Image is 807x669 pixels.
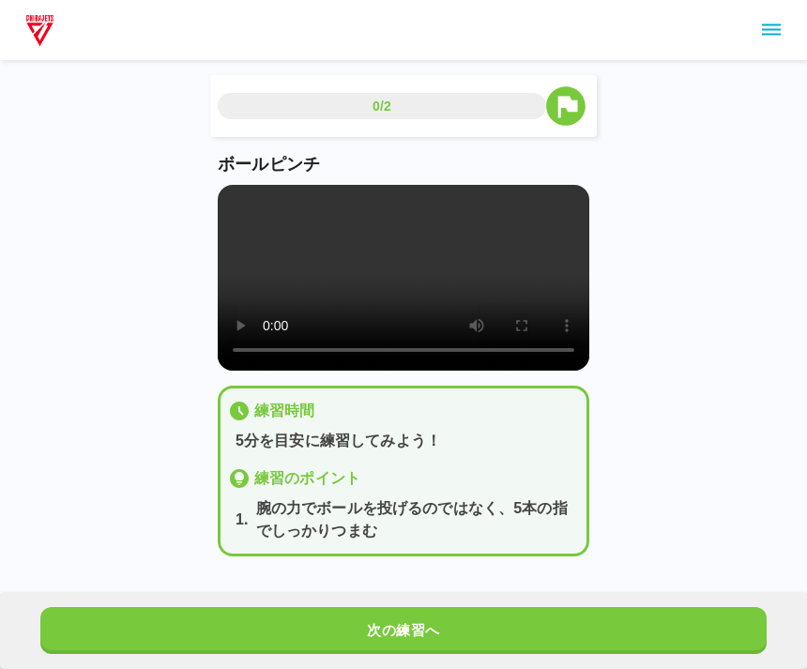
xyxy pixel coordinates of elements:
[40,607,767,654] button: 次の練習へ
[254,400,315,422] p: 練習時間
[23,11,57,49] img: dummy
[373,97,391,115] p: 0/2
[755,14,787,46] button: sidemenu
[256,497,579,542] p: 腕の力でボールを投げるのではなく、5本の指でしっかりつまむ
[236,509,249,531] p: 1 .
[218,152,589,177] p: ボールピンチ
[236,430,579,452] p: 5分を目安に練習してみよう！
[254,467,360,490] p: 練習のポイント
